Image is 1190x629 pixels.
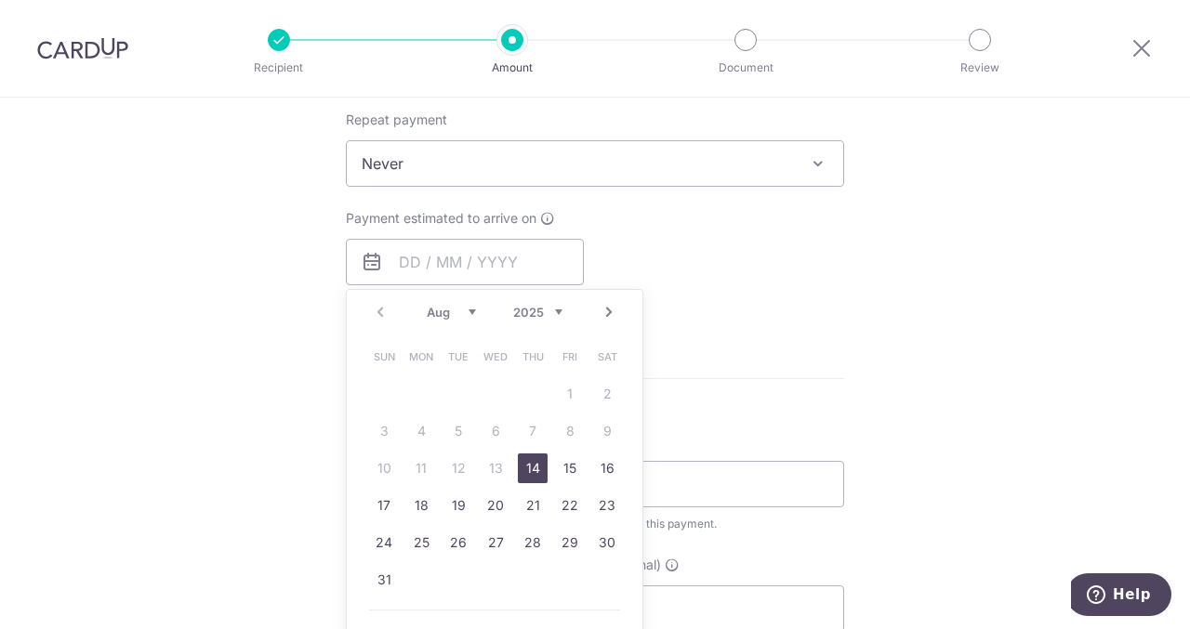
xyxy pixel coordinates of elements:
[347,141,843,186] span: Never
[443,528,473,557] a: 26
[346,140,844,187] span: Never
[592,491,622,520] a: 23
[598,301,620,323] a: Next
[518,528,548,557] a: 28
[592,528,622,557] a: 30
[346,209,536,228] span: Payment estimated to arrive on
[555,528,585,557] a: 29
[481,491,510,520] a: 20
[369,342,399,372] span: Sunday
[592,342,622,372] span: Saturday
[210,59,348,77] p: Recipient
[481,528,510,557] a: 27
[911,59,1049,77] p: Review
[406,528,436,557] a: 25
[1071,573,1171,620] iframe: Opens a widget where you can find more information
[346,111,447,129] label: Repeat payment
[369,528,399,557] a: 24
[369,491,399,520] a: 17
[37,37,128,59] img: CardUp
[346,239,584,285] input: DD / MM / YYYY
[555,453,585,483] a: 15
[518,342,548,372] span: Thursday
[555,342,585,372] span: Friday
[555,491,585,520] a: 22
[592,453,622,483] a: 16
[443,59,581,77] p: Amount
[518,491,548,520] a: 21
[406,342,436,372] span: Monday
[518,453,548,483] a: 14
[677,59,814,77] p: Document
[443,342,473,372] span: Tuesday
[443,491,473,520] a: 19
[369,565,399,595] a: 31
[481,342,510,372] span: Wednesday
[406,491,436,520] a: 18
